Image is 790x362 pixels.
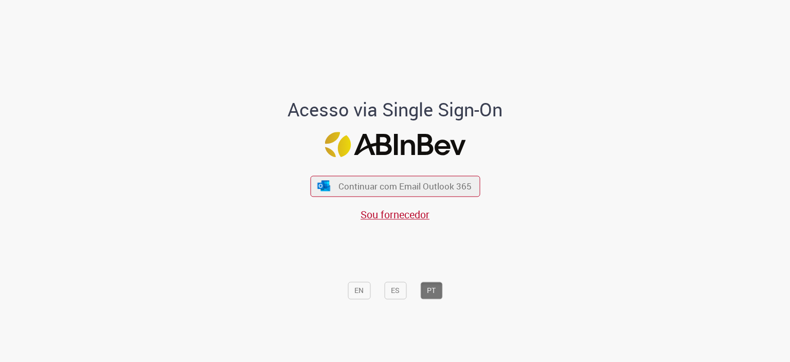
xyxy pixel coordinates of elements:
[325,132,465,158] img: Logo ABInBev
[420,282,442,300] button: PT
[338,180,472,192] span: Continuar com Email Outlook 365
[253,99,538,120] h1: Acesso via Single Sign-On
[317,180,331,191] img: ícone Azure/Microsoft 360
[361,208,429,221] a: Sou fornecedor
[348,282,370,300] button: EN
[310,176,480,197] button: ícone Azure/Microsoft 360 Continuar com Email Outlook 365
[384,282,406,300] button: ES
